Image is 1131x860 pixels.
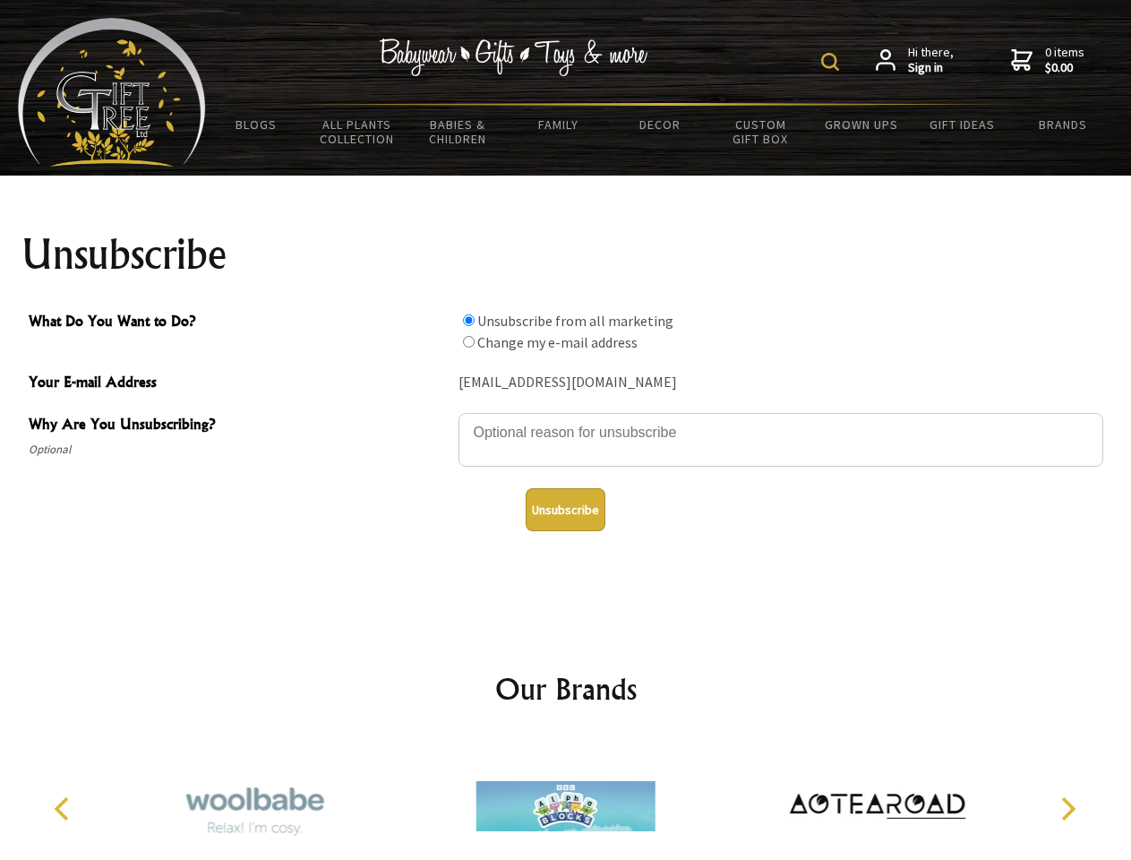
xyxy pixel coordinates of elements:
span: Hi there, [908,45,954,76]
strong: $0.00 [1045,60,1084,76]
span: Optional [29,439,450,460]
img: Babywear - Gifts - Toys & more [380,39,648,76]
a: Custom Gift Box [710,106,811,158]
img: Babyware - Gifts - Toys and more... [18,18,206,167]
a: Babies & Children [407,106,509,158]
button: Previous [45,789,84,829]
button: Next [1048,789,1087,829]
span: 0 items [1045,44,1084,76]
h1: Unsubscribe [21,233,1110,276]
a: 0 items$0.00 [1011,45,1084,76]
a: Grown Ups [810,106,912,143]
textarea: Why Are You Unsubscribing? [458,413,1103,467]
a: Decor [609,106,710,143]
div: [EMAIL_ADDRESS][DOMAIN_NAME] [458,369,1103,397]
a: Gift Ideas [912,106,1013,143]
h2: Our Brands [36,667,1096,710]
img: product search [821,53,839,71]
input: What Do You Want to Do? [463,336,475,348]
a: All Plants Collection [307,106,408,158]
a: BLOGS [206,106,307,143]
span: Your E-mail Address [29,371,450,397]
label: Unsubscribe from all marketing [477,312,673,330]
a: Hi there,Sign in [876,45,954,76]
a: Brands [1013,106,1114,143]
a: Family [509,106,610,143]
button: Unsubscribe [526,488,605,531]
input: What Do You Want to Do? [463,314,475,326]
label: Change my e-mail address [477,333,638,351]
span: Why Are You Unsubscribing? [29,413,450,439]
strong: Sign in [908,60,954,76]
span: What Do You Want to Do? [29,310,450,336]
